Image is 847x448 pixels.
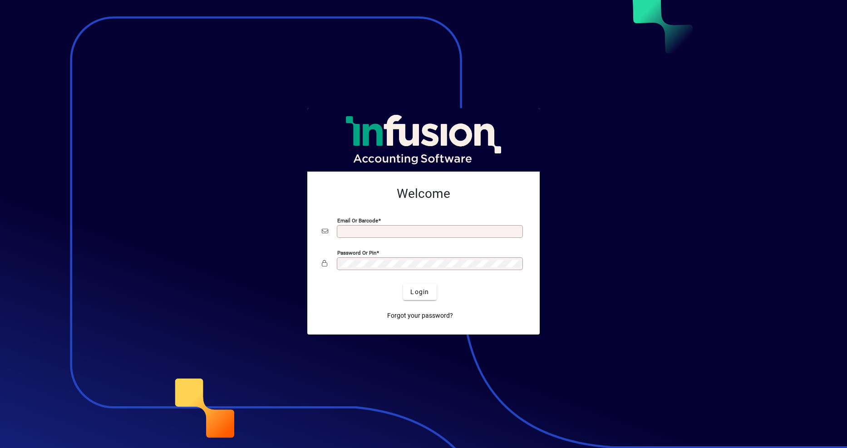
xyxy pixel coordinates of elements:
span: Login [410,287,429,297]
button: Login [403,284,436,300]
mat-label: Email or Barcode [337,217,378,224]
a: Forgot your password? [384,307,457,324]
span: Forgot your password? [387,311,453,320]
h2: Welcome [322,186,525,202]
mat-label: Password or Pin [337,250,376,256]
